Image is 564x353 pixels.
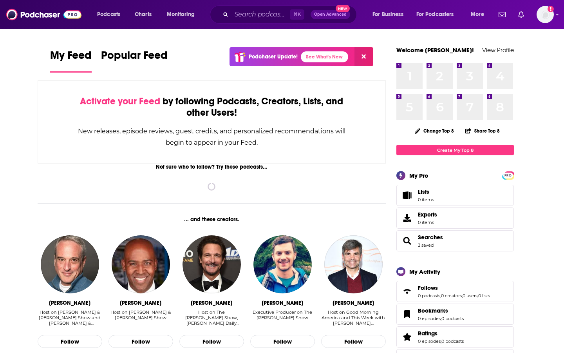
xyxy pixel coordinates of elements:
[537,6,554,23] img: User Profile
[418,293,440,298] a: 0 podcasts
[418,316,441,321] a: 0 episodes
[217,5,364,24] div: Search podcasts, credits, & more...
[441,316,441,321] span: ,
[38,164,386,170] div: Not sure who to follow? Try these podcasts...
[372,9,403,20] span: For Business
[108,335,173,348] button: Follow
[495,8,509,21] a: Show notifications dropdown
[418,330,464,337] a: Ratings
[418,234,443,241] span: Searches
[38,335,102,348] button: Follow
[441,293,462,298] a: 0 creators
[167,9,195,20] span: Monitoring
[482,46,514,54] a: View Profile
[411,8,465,21] button: open menu
[311,10,350,19] button: Open AdvancedNew
[399,213,415,224] span: Exports
[80,95,160,107] span: Activate your Feed
[314,13,347,16] span: Open Advanced
[101,49,168,67] span: Popular Feed
[418,220,437,225] span: 0 items
[77,96,346,118] div: by following Podcasts, Creators, Lists, and other Users!
[50,49,92,67] span: My Feed
[410,126,459,136] button: Change Top 8
[399,331,415,342] a: Ratings
[179,335,244,348] button: Follow
[120,300,161,306] div: Marshall Harris
[161,8,205,21] button: open menu
[253,235,311,293] img: Adam Hawk
[441,316,464,321] a: 0 podcasts
[396,230,514,251] span: Searches
[92,8,130,21] button: open menu
[249,53,298,60] p: Podchaser Update!
[418,330,437,337] span: Ratings
[503,172,513,178] a: PRO
[101,49,168,73] a: Popular Feed
[396,46,474,54] a: Welcome [PERSON_NAME]!
[463,293,477,298] a: 0 users
[465,123,500,138] button: Share Top 8
[112,235,170,293] a: Marshall Harris
[336,5,350,12] span: New
[250,335,315,348] button: Follow
[418,188,434,195] span: Lists
[418,338,441,344] a: 0 episodes
[250,309,315,320] div: Executive Producer on The [PERSON_NAME] Show
[396,185,514,206] a: Lists
[418,211,437,218] span: Exports
[333,300,374,306] div: George Stephanopoulos
[77,126,346,148] div: New releases, episode reviews, guest credits, and personalized recommendations will begin to appe...
[537,6,554,23] button: Show profile menu
[399,235,415,246] a: Searches
[290,9,304,20] span: ⌘ K
[97,9,120,20] span: Podcasts
[262,300,303,306] div: Adam Hawk
[396,304,514,325] span: Bookmarks
[399,190,415,201] span: Lists
[418,188,429,195] span: Lists
[441,338,441,344] span: ,
[409,172,428,179] div: My Pro
[179,309,244,326] div: Host on The Jim Rome Show, Jim Rome's Daily Jungle, and The Jim Rome Podcast
[367,8,413,21] button: open menu
[537,6,554,23] span: Logged in as Goodboy8
[250,309,315,326] div: Executive Producer on The Jim Rome Show
[108,309,173,320] div: Host on [PERSON_NAME] & [PERSON_NAME] Show
[231,8,290,21] input: Search podcasts, credits, & more...
[321,309,386,326] div: Host on Good Morning America and This Week with [PERSON_NAME]…
[179,309,244,326] div: Host on The [PERSON_NAME] Show, [PERSON_NAME] Daily Jungle, and The [PERSON_NAME] Podcast
[38,309,102,326] div: Host on [PERSON_NAME] & [PERSON_NAME] Show and [PERSON_NAME] & [PERSON_NAME] Show
[478,293,490,298] a: 0 lists
[321,335,386,348] button: Follow
[515,8,527,21] a: Show notifications dropdown
[418,242,434,248] a: 3 saved
[396,207,514,229] a: Exports
[462,293,463,298] span: ,
[49,300,90,306] div: Dan Bernstein
[477,293,478,298] span: ,
[396,326,514,348] span: Ratings
[471,9,484,20] span: More
[465,8,494,21] button: open menu
[416,9,454,20] span: For Podcasters
[108,309,173,326] div: Host on Rahimi, Harris & Grote Show
[41,235,99,293] img: Dan Bernstein
[396,281,514,302] span: Follows
[183,235,240,293] img: Jim Rome
[324,235,382,293] img: George Stephanopoulos
[399,309,415,320] a: Bookmarks
[418,307,464,314] a: Bookmarks
[321,309,386,326] div: Host on Good Morning America and This Week with George Stepha…
[399,286,415,297] a: Follows
[6,7,81,22] img: Podchaser - Follow, Share and Rate Podcasts
[396,145,514,155] a: Create My Top 8
[418,284,490,291] a: Follows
